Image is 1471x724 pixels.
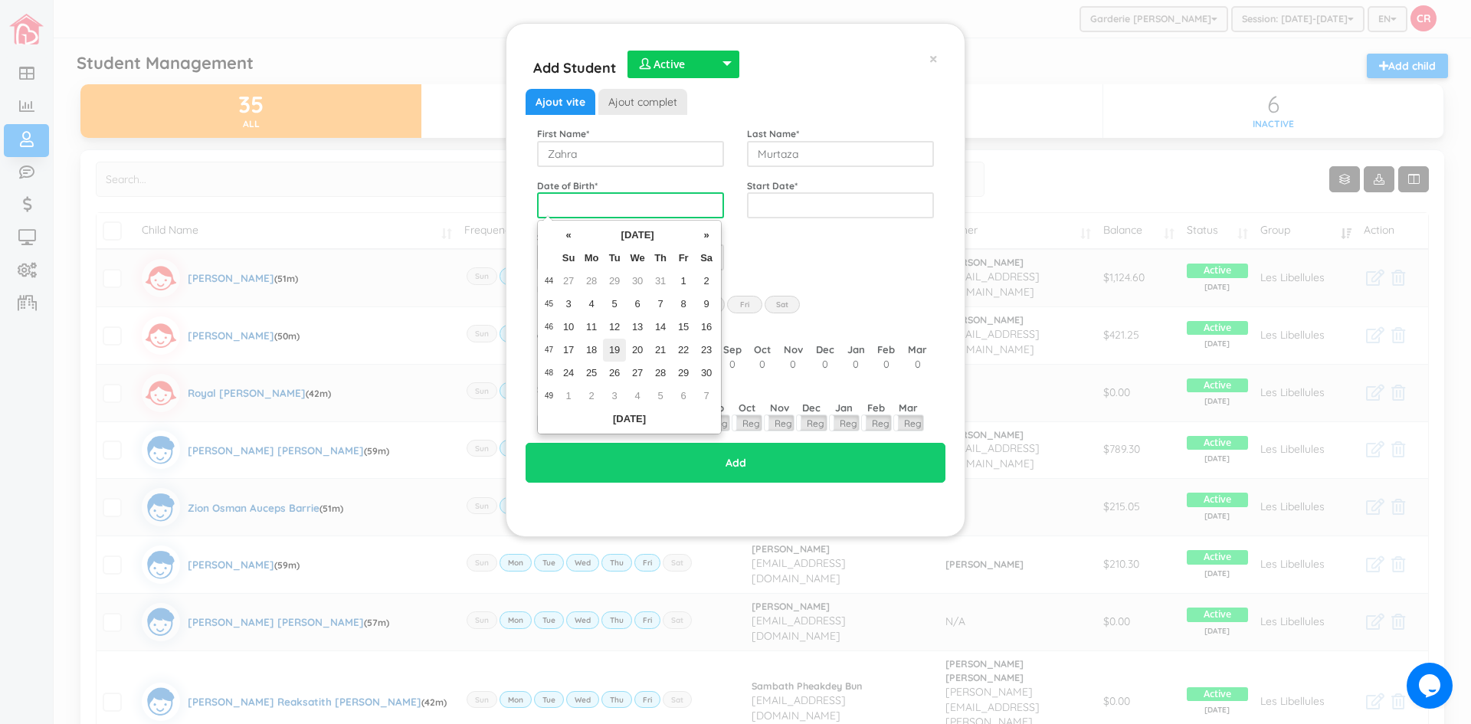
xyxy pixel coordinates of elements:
[1407,663,1456,709] iframe: chat widget
[649,385,672,408] td: 5
[672,339,695,362] td: 22
[727,296,762,313] label: Fri
[603,362,626,385] td: 26
[541,293,557,316] td: 45
[672,247,695,270] th: Fr
[603,339,626,362] td: 19
[541,270,557,293] td: 44
[580,362,603,385] td: 25
[557,316,580,339] td: 10
[835,401,853,415] div: Jan
[695,362,718,385] td: 30
[557,224,580,247] th: «
[626,362,649,385] td: 27
[580,247,603,270] th: Mo
[537,179,598,192] label: Date of Birth
[541,385,557,408] td: 49
[557,385,580,408] td: 1
[695,339,718,362] td: 23
[695,224,718,247] th: »
[580,385,603,408] td: 2
[901,357,934,372] td: 0
[580,293,603,316] td: 4
[649,293,672,316] td: 7
[777,357,810,372] td: 0
[929,48,938,68] span: ×
[541,339,557,362] td: 47
[672,316,695,339] td: 15
[695,270,718,293] td: 2
[695,316,718,339] td: 16
[626,339,649,362] td: 20
[901,342,934,357] th: Mar
[603,270,626,293] td: 29
[649,339,672,362] td: 21
[603,293,626,316] td: 5
[777,342,810,357] th: Nov
[747,127,799,140] label: Last Name
[626,316,649,339] td: 13
[626,293,649,316] td: 6
[649,247,672,270] th: Th
[871,357,901,372] td: 0
[603,247,626,270] th: Tu
[598,89,687,115] a: Ajout complet
[649,316,672,339] td: 14
[765,415,794,431] label: Reg
[672,270,695,293] td: 1
[541,362,557,385] td: 48
[810,342,841,357] th: Dec
[533,51,616,78] h5: Add Student
[739,401,755,415] div: Oct
[627,51,739,78] div:  Active
[695,247,718,270] th: Sa
[841,357,871,372] td: 0
[557,339,580,362] td: 17
[626,385,649,408] td: 4
[830,415,859,431] label: Reg
[732,415,762,431] label: Reg
[894,415,923,431] label: Reg
[810,357,841,372] td: 0
[626,270,649,293] td: 30
[867,401,885,415] div: Feb
[580,270,603,293] td: 28
[748,357,777,372] td: 0
[649,270,672,293] td: 31
[526,443,945,483] input: Add
[541,408,718,431] th: [DATE]
[537,127,589,140] label: First Name
[929,51,938,67] button: Close
[580,224,695,247] th: [DATE]
[716,342,748,357] th: Sep
[603,316,626,339] td: 12
[580,339,603,362] td: 18
[580,316,603,339] td: 11
[770,401,789,415] div: Nov
[557,362,580,385] td: 24
[649,362,672,385] td: 28
[748,342,777,357] th: Oct
[672,385,695,408] td: 6
[541,316,557,339] td: 46
[695,293,718,316] td: 9
[695,385,718,408] td: 7
[526,89,595,115] a: Ajout vite
[841,342,871,357] th: Jan
[557,293,580,316] td: 3
[871,342,901,357] th: Feb
[557,247,580,270] th: Su
[557,270,580,293] td: 27
[716,357,748,372] td: 0
[899,401,918,415] div: Mar
[862,415,891,431] label: Reg
[802,401,821,415] div: Dec
[603,385,626,408] td: 3
[626,247,649,270] th: We
[747,179,798,192] label: Start Date
[797,415,826,431] label: Reg
[672,362,695,385] td: 29
[765,296,800,313] label: Sat
[672,293,695,316] td: 8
